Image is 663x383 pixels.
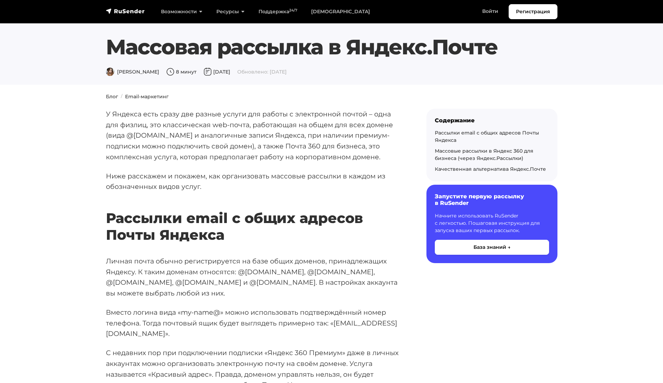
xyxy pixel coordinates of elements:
[166,69,196,75] span: 8 минут
[475,4,505,18] a: Войти
[203,69,230,75] span: [DATE]
[209,5,252,19] a: Ресурсы
[203,68,212,76] img: Дата публикации
[118,93,169,100] li: Email-маркетинг
[435,240,549,255] button: База знаний →
[106,171,404,192] p: Ниже расскажем и покажем, как организовать массовые рассылки в каждом из обозначенных видов услуг.
[509,4,557,19] a: Регистрация
[154,5,209,19] a: Возможности
[435,130,539,143] a: Рассылки email с общих адресов Почты Яндекса
[106,93,118,100] a: Блог
[106,69,159,75] span: [PERSON_NAME]
[106,256,404,299] p: Личная почта обычно регистрируется на базе общих доменов, принадлежащих Яндексу. К таким доменам ...
[426,185,557,263] a: Запустите первую рассылку в RuSender Начните использовать RuSender с легкостью. Пошаговая инструк...
[106,35,519,60] h1: Массовая рассылка в Яндекс.Почте
[252,5,304,19] a: Поддержка24/7
[166,68,175,76] img: Время чтения
[435,193,549,206] h6: Запустите первую рассылку в RuSender
[237,69,287,75] span: Обновлено: [DATE]
[289,8,297,13] sup: 24/7
[435,212,549,234] p: Начните использовать RuSender с легкостью. Пошаговая инструкция для запуска ваших первых рассылок.
[106,8,145,15] img: RuSender
[435,166,546,172] a: Качественная альтернатива Яндекс.Почте
[435,117,549,124] div: Содержание
[106,109,404,162] p: У Яндекса есть сразу две разные услуги для работы с электронной почтой – одна для физлиц, это кла...
[102,93,562,100] nav: breadcrumb
[435,148,533,161] a: Массовые рассылки в Яндекс 360 для бизнеса (через Яндекс.Рассылки)
[106,307,404,339] p: Вместо логина вида «my-name@» можно использовать подтверждённый номер телефона. Тогда почтовый ящ...
[106,189,404,243] h2: Рассылки email с общих адресов Почты Яндекса
[304,5,377,19] a: [DEMOGRAPHIC_DATA]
